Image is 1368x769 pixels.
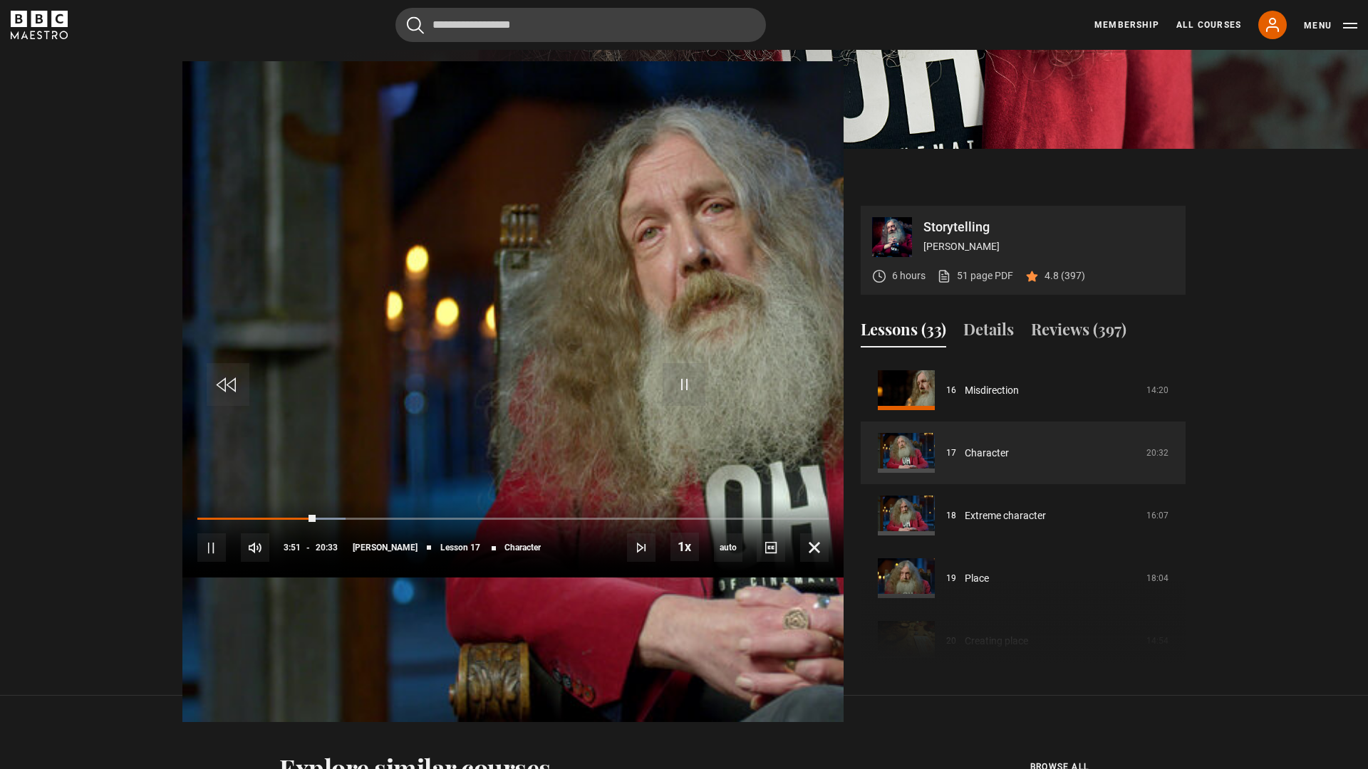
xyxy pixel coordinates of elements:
[923,221,1174,234] p: Storytelling
[395,8,766,42] input: Search
[965,508,1046,523] a: Extreme character
[923,239,1174,254] p: [PERSON_NAME]
[1045,268,1085,283] p: 4.8 (397)
[306,543,310,553] span: -
[861,318,946,347] button: Lessons (33)
[965,446,1009,461] a: Character
[11,11,68,39] svg: BBC Maestro
[892,268,926,283] p: 6 hours
[965,383,1019,398] a: Misdirection
[182,206,844,577] video-js: Video Player
[937,268,1013,283] a: 51 page PDF
[1094,19,1159,31] a: Membership
[800,533,829,562] button: Fullscreen
[440,543,480,552] span: Lesson 17
[714,533,742,562] span: auto
[757,533,785,562] button: Captions
[714,533,742,562] div: Current quality: 1080p
[965,571,989,586] a: Place
[504,543,541,552] span: Character
[1031,318,1126,347] button: Reviews (397)
[353,543,418,552] span: [PERSON_NAME]
[407,16,424,34] button: Submit the search query
[241,533,269,562] button: Mute
[197,533,226,562] button: Pause
[1176,19,1241,31] a: All Courses
[197,518,829,520] div: Progress Bar
[963,318,1014,347] button: Details
[1304,19,1357,33] button: Toggle navigation
[627,533,655,562] button: Next Lesson
[670,533,699,561] button: Playback Rate
[316,535,338,560] span: 20:33
[284,535,301,560] span: 3:51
